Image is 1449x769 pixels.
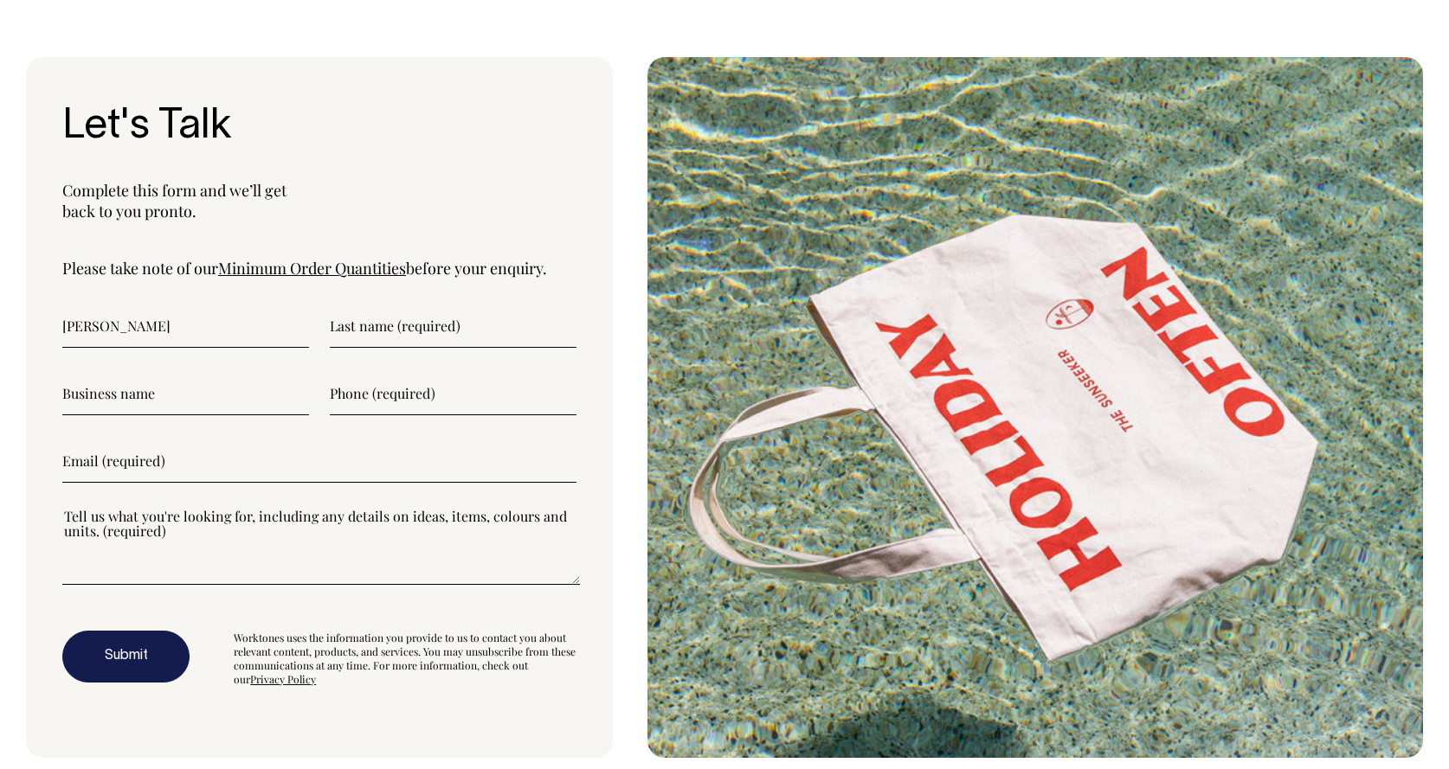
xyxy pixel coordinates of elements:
[250,672,316,686] a: Privacy Policy
[647,57,1423,759] img: form-image.jpg
[234,631,576,686] div: Worktones uses the information you provide to us to contact you about relevant content, products,...
[62,258,576,279] p: Please take note of our before your enquiry.
[330,304,576,348] input: Last name (required)
[62,105,576,151] h3: Let's Talk
[62,304,309,348] input: First name (required)
[330,372,576,415] input: Phone (required)
[62,180,576,221] p: Complete this form and we’ll get back to you pronto.
[62,439,576,483] input: Email (required)
[62,631,190,682] button: Submit
[62,372,309,415] input: Business name
[218,258,406,279] a: Minimum Order Quantities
